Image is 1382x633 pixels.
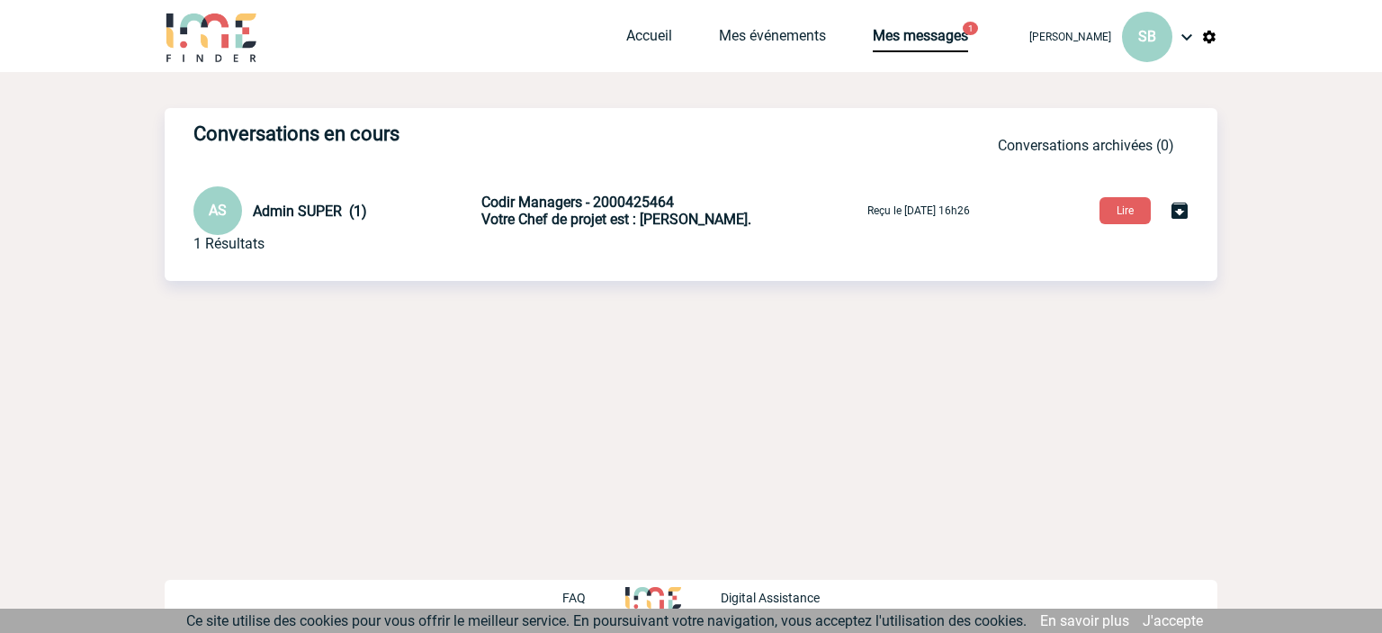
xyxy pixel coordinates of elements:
[1085,201,1169,218] a: Lire
[873,27,968,52] a: Mes messages
[721,591,820,605] p: Digital Assistance
[867,204,970,217] p: Reçu le [DATE] 16h26
[481,211,751,228] span: Votre Chef de projet est : [PERSON_NAME].
[626,27,672,52] a: Accueil
[1169,200,1190,222] img: Archiver la conversation
[193,122,733,145] h3: Conversations en cours
[1099,197,1151,224] button: Lire
[481,194,674,211] span: Codir Managers - 2000425464
[1143,612,1203,629] a: J'accepte
[193,235,265,252] div: 1 Résultats
[719,27,826,52] a: Mes événements
[562,588,625,605] a: FAQ
[165,11,258,62] img: IME-Finder
[562,591,586,605] p: FAQ
[186,612,1027,629] span: Ce site utilise des cookies pour vous offrir le meilleur service. En poursuivant votre navigation...
[1029,31,1111,43] span: [PERSON_NAME]
[193,186,478,235] div: Conversation privée : Client - Agence
[209,202,227,219] span: AS
[193,201,970,218] a: AS Admin SUPER (1) Codir Managers - 2000425464Votre Chef de projet est : [PERSON_NAME]. Reçu le [...
[253,203,367,220] span: Admin SUPER (1)
[1040,612,1129,629] a: En savoir plus
[625,587,681,609] img: http://www.idealmeetingsevents.fr/
[998,137,1174,154] a: Conversations archivées (0)
[1138,28,1156,45] span: SB
[963,22,978,35] button: 1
